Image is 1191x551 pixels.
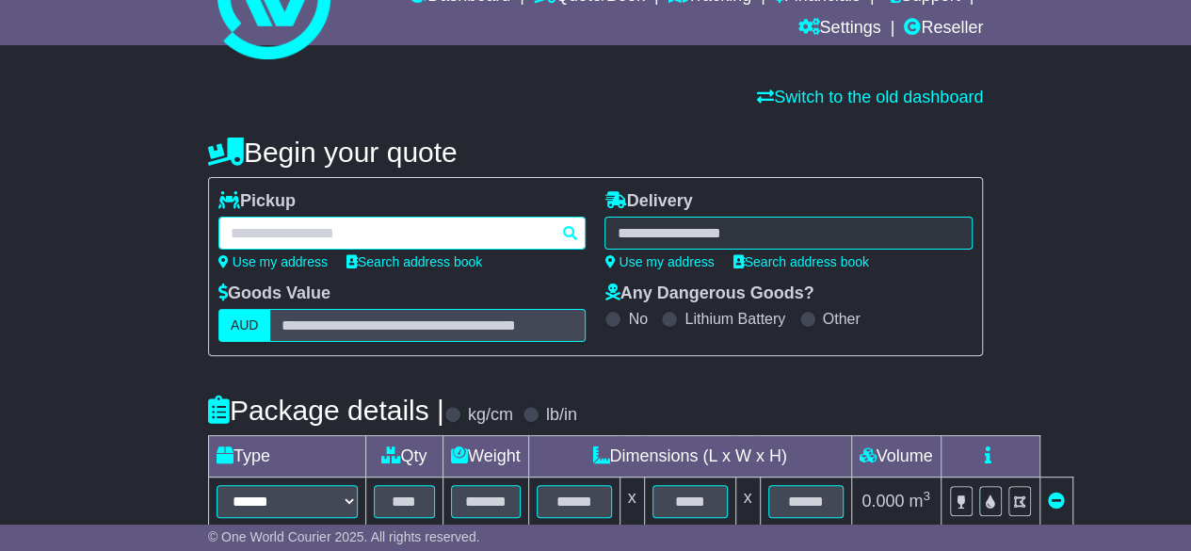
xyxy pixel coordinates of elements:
[861,492,904,510] span: 0.000
[604,284,813,304] label: Any Dangerous Goods?
[443,436,528,478] td: Weight
[684,310,785,328] label: Lithium Battery
[528,436,851,478] td: Dimensions (L x W x H)
[823,310,861,328] label: Other
[218,309,271,342] label: AUD
[468,405,513,426] label: kg/cm
[604,191,692,212] label: Delivery
[733,254,869,269] a: Search address book
[208,395,444,426] h4: Package details |
[546,405,577,426] label: lb/in
[757,88,983,106] a: Switch to the old dashboard
[735,478,760,527] td: x
[365,436,443,478] td: Qty
[628,310,647,328] label: No
[218,254,328,269] a: Use my address
[218,217,587,250] typeahead: Please provide city
[604,254,714,269] a: Use my address
[923,489,930,503] sup: 3
[208,529,480,544] span: © One World Courier 2025. All rights reserved.
[218,284,330,304] label: Goods Value
[346,254,482,269] a: Search address book
[1048,492,1065,510] a: Remove this item
[208,137,983,168] h4: Begin your quote
[620,478,644,527] td: x
[797,13,880,45] a: Settings
[218,191,296,212] label: Pickup
[851,436,941,478] td: Volume
[909,492,930,510] span: m
[208,436,365,478] td: Type
[904,13,983,45] a: Reseller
